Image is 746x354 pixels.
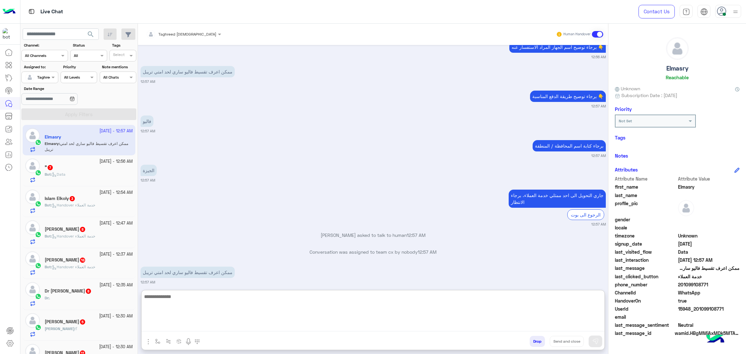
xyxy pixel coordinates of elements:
label: Status [73,42,106,48]
span: locale [615,224,677,231]
span: Bot [45,264,51,269]
img: profile [731,8,740,16]
span: Unknown [615,85,640,92]
img: hulul-logo.png [704,328,727,351]
img: create order [176,339,182,344]
span: 2024-12-26T18:40:49.568Z [678,240,740,247]
span: UserId [615,305,677,312]
p: Live Chat [40,7,63,16]
span: 7 [48,165,53,170]
img: defaultAdmin.png [25,159,40,173]
span: Data [52,172,65,177]
h5: Islam Elkoly [45,196,75,201]
span: Bot [45,234,51,238]
span: Handover خدمة العملاء [52,203,95,207]
small: 12:57 AM [141,280,155,285]
span: Attribute Value [678,175,740,182]
span: ممكن اعرف تقسيط فاليو ساري لحد امتي تريبل [678,265,740,271]
img: tab [28,7,36,16]
img: tab [683,8,690,16]
p: 6/10/2025, 12:57 AM [141,66,235,77]
span: HandoverOn [615,297,677,304]
p: Conversation was assigned to team cx by nobody [141,249,606,255]
img: WhatsApp [35,262,41,269]
h5: Abo Samra [45,227,86,232]
span: 8 [80,227,85,232]
h5: احمد بدوي [45,257,86,263]
img: select flow [155,339,160,344]
div: Select [112,52,125,59]
span: 12:57 AM [418,249,436,255]
img: WhatsApp [35,324,41,331]
img: defaultAdmin.png [678,200,694,216]
span: true [678,297,740,304]
span: [PERSON_NAME] [45,326,74,331]
small: Human Handover [563,32,591,37]
small: [DATE] - 12:35 AM [99,282,133,288]
p: 6/10/2025, 12:57 AM [141,267,235,278]
b: : [45,326,75,331]
span: 15948_201099108771 [678,305,740,312]
button: Send and close [550,336,584,347]
span: . [49,295,50,300]
small: [DATE] - 12:30 AM [99,313,133,319]
h5: Dr Hesham ELshamsy [45,288,92,294]
img: WhatsApp [35,231,41,238]
span: Subscription Date : [DATE] [621,92,677,99]
h6: Reachable [666,74,689,80]
small: [DATE] - 12:47 AM [99,220,133,227]
label: Priority [63,64,96,70]
small: 12:57 AM [141,128,155,134]
span: null [678,224,740,231]
small: 12:56 AM [591,54,606,60]
h5: Elmasry [666,65,688,72]
h6: Attributes [615,167,638,172]
button: search [83,28,99,42]
span: Dr [45,295,48,300]
b: : [45,172,52,177]
span: search [87,30,95,38]
h6: Notes [615,153,628,159]
p: [PERSON_NAME] asked to talk to human [141,232,606,238]
span: gender [615,216,677,223]
small: 12:57 AM [591,153,606,158]
h5: Ahmed Cena [45,319,86,325]
span: null [678,314,740,320]
button: Trigger scenario [163,336,174,347]
img: defaultAdmin.png [25,282,40,297]
button: create order [174,336,185,347]
span: خدمة العملاء [678,273,740,280]
b: : [45,264,52,269]
img: defaultAdmin.png [25,251,40,266]
small: [DATE] - 12:56 AM [99,159,133,165]
span: Handover خدمة العملاء [52,234,95,238]
span: 12:57 AM [407,232,425,238]
img: send message [592,338,599,345]
img: 1403182699927242 [3,28,14,40]
b: : [45,203,52,207]
span: Unknown [678,232,740,239]
b: : [45,295,49,300]
small: [DATE] - 12:54 AM [99,190,133,196]
span: 2025-10-05T21:57:48.364Z [678,257,740,263]
label: Assigned to: [24,64,57,70]
img: send voice note [185,338,192,346]
small: 12:57 AM [141,79,155,84]
span: 0 [678,322,740,328]
p: 6/10/2025, 12:56 AM [509,41,606,53]
span: last_message_sentiment [615,322,677,328]
p: 6/10/2025, 12:57 AM [141,116,153,127]
div: الرجوع الى بوت [567,209,604,220]
img: WhatsApp [35,170,41,176]
span: last_message_id [615,330,673,337]
label: Date Range [24,86,96,92]
button: Apply Filters [21,108,136,120]
a: tab [680,5,693,18]
small: 12:57 AM [141,178,155,183]
span: Attribute Name [615,175,677,182]
span: Handover خدمة العملاء [52,264,95,269]
span: null [678,216,740,223]
img: defaultAdmin.png [25,190,40,204]
span: Bot [45,203,51,207]
span: last_interaction [615,257,677,263]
